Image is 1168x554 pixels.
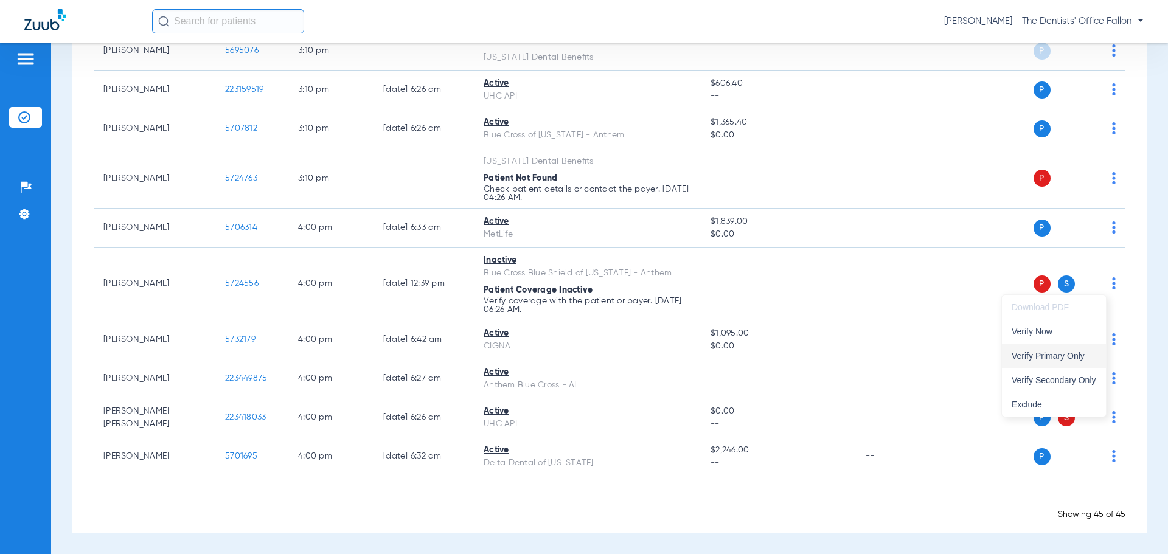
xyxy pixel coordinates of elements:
[1012,376,1096,384] span: Verify Secondary Only
[1012,351,1096,360] span: Verify Primary Only
[1012,400,1096,409] span: Exclude
[1012,327,1096,336] span: Verify Now
[1107,496,1168,554] iframe: Chat Widget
